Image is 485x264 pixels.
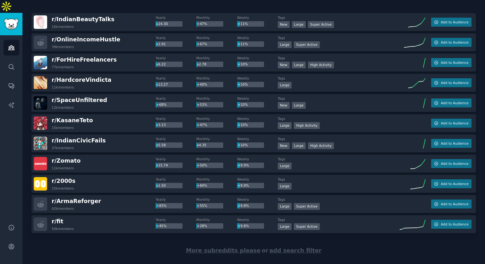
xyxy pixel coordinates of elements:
[52,146,74,150] div: 37k members
[156,143,166,147] span: x5.58
[431,200,472,209] button: Add to Audience
[196,36,237,40] dt: Monthly
[34,177,47,191] img: 2000s
[431,98,472,107] button: Add to Audience
[431,139,472,148] button: Add to Audience
[441,101,468,105] span: Add to Audience
[52,97,107,103] span: r/ SpaceUnfiltered
[156,123,166,127] span: x3.13
[238,42,248,46] span: +11%
[196,157,237,161] dt: Monthly
[196,197,237,202] dt: Monthly
[52,65,74,69] div: 77k members
[431,119,472,128] button: Add to Audience
[262,247,268,254] span: or
[441,161,468,166] span: Add to Audience
[156,42,166,46] span: x2.91
[156,82,168,86] span: x13.27
[278,157,400,161] dt: Tags
[278,76,400,81] dt: Tags
[34,157,47,170] img: Zomato
[197,42,207,46] span: +67%
[278,36,400,40] dt: Tags
[431,18,472,27] button: Add to Audience
[196,116,237,121] dt: Monthly
[278,183,292,190] div: Large
[156,177,196,182] dt: Yearly
[292,142,306,149] div: Large
[441,81,468,85] span: Add to Audience
[292,21,306,28] div: Large
[308,142,334,149] div: High Activity
[441,202,468,206] span: Add to Audience
[197,103,207,106] span: +53%
[34,116,47,130] img: KasaneTeto
[52,137,106,144] span: r/ IndianCivicFails
[197,143,207,147] span: x4.35
[156,56,196,60] dt: Yearly
[237,197,278,202] dt: Weekly
[237,137,278,141] dt: Weekly
[196,15,237,20] dt: Monthly
[278,82,292,89] div: Large
[196,217,237,222] dt: Monthly
[237,76,278,81] dt: Weekly
[52,45,74,49] div: 39k members
[197,62,207,66] span: x2.78
[156,116,196,121] dt: Yearly
[278,217,400,222] dt: Tags
[52,158,81,164] span: r/ Zomato
[238,123,248,127] span: +10%
[431,78,472,87] button: Add to Audience
[156,15,196,20] dt: Yearly
[156,22,168,26] span: x24.30
[238,224,249,228] span: +9.8%
[238,82,248,86] span: +10%
[237,96,278,101] dt: Weekly
[294,223,320,230] div: Super Active
[238,183,249,187] span: +9.9%
[237,157,278,161] dt: Weekly
[196,177,237,182] dt: Monthly
[52,206,74,211] div: 42k members
[278,21,290,28] div: New
[186,247,260,254] span: More subreddits please
[278,203,292,210] div: Large
[197,22,207,26] span: +47%
[156,217,196,222] dt: Yearly
[237,217,278,222] dt: Weekly
[34,137,47,150] img: IndianCivicFails
[52,24,74,29] div: 16k members
[52,117,93,123] span: r/ KasaneTeto
[238,62,248,66] span: +10%
[156,36,196,40] dt: Yearly
[156,197,196,202] dt: Yearly
[278,177,400,182] dt: Tags
[4,19,19,30] img: GummySearch logo
[34,56,47,69] img: ForHireFreelancers
[196,56,237,60] dt: Monthly
[52,226,74,231] div: 50k members
[441,20,468,24] span: Add to Audience
[294,203,320,210] div: Super Active
[52,77,111,83] span: r/ HardcoreVindicta
[441,40,468,45] span: Add to Audience
[34,76,47,89] img: HardcoreVindicta
[156,137,196,141] dt: Yearly
[441,60,468,65] span: Add to Audience
[156,183,166,187] span: x1.50
[308,62,334,68] div: High Activity
[431,58,472,67] button: Add to Audience
[238,103,248,106] span: +10%
[197,163,207,167] span: +50%
[156,204,166,208] span: +83%
[238,204,249,208] span: +9.8%
[278,163,292,169] div: Large
[196,96,237,101] dt: Monthly
[52,186,74,191] div: 25k members
[196,137,237,141] dt: Monthly
[278,15,400,20] dt: Tags
[294,41,320,48] div: Super Active
[197,204,207,208] span: +55%
[292,102,306,109] div: Large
